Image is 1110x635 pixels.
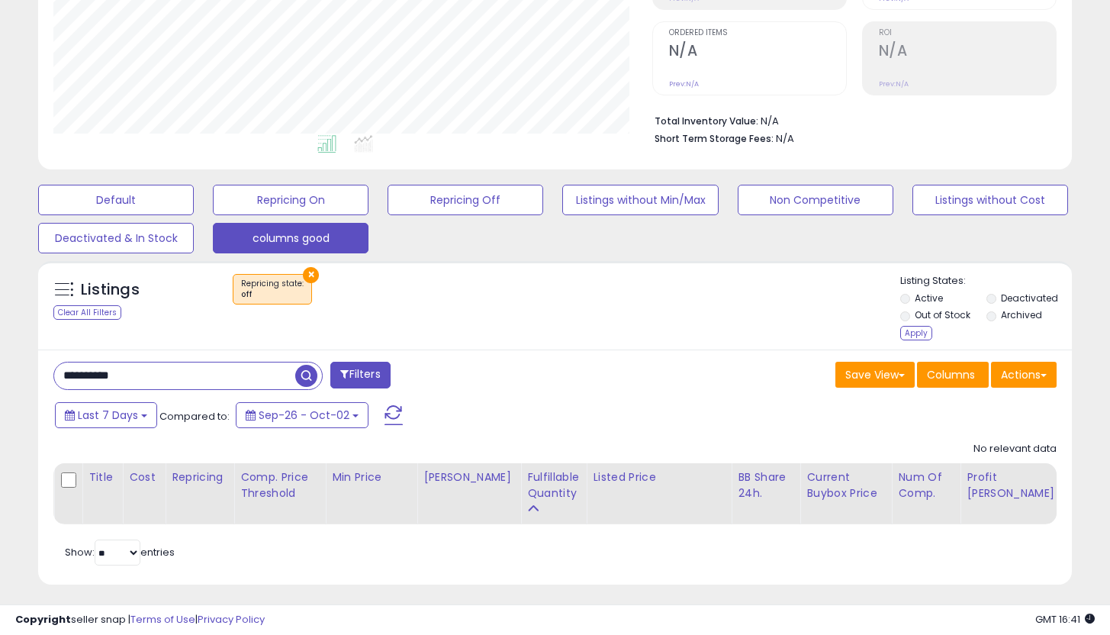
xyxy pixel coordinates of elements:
div: Fulfillable Quantity [527,469,580,501]
button: × [303,267,319,283]
div: Comp. Price Threshold [240,469,319,501]
span: Ordered Items [669,29,846,37]
span: Last 7 Days [78,408,138,423]
button: Save View [835,362,915,388]
b: Total Inventory Value: [655,114,758,127]
span: Columns [927,367,975,382]
div: Profit [PERSON_NAME] [967,469,1057,501]
div: Apply [900,326,932,340]
p: Listing States: [900,274,1072,288]
button: Deactivated & In Stock [38,223,194,253]
h2: N/A [669,42,846,63]
small: Prev: N/A [669,79,699,89]
label: Archived [1001,308,1042,321]
h2: N/A [879,42,1056,63]
button: Default [38,185,194,215]
span: 2025-10-10 16:41 GMT [1035,612,1095,627]
strong: Copyright [15,612,71,627]
span: ROI [879,29,1056,37]
button: columns good [213,223,368,253]
h5: Listings [81,279,140,301]
div: Num of Comp. [898,469,954,501]
button: Columns [917,362,989,388]
button: Actions [991,362,1057,388]
label: Out of Stock [915,308,970,321]
label: Deactivated [1001,292,1058,305]
button: Listings without Cost [912,185,1068,215]
div: seller snap | | [15,613,265,627]
span: Show: entries [65,545,175,559]
div: Repricing [172,469,227,485]
div: Current Buybox Price [806,469,885,501]
span: Sep-26 - Oct-02 [259,408,349,423]
span: Repricing state : [241,278,304,301]
div: [PERSON_NAME] [423,469,514,485]
b: Short Term Storage Fees: [655,132,774,145]
button: Non Competitive [738,185,893,215]
button: Last 7 Days [55,402,157,428]
button: Repricing Off [388,185,543,215]
button: Listings without Min/Max [562,185,718,215]
div: Min Price [332,469,410,485]
li: N/A [655,111,1045,129]
span: Compared to: [159,409,230,424]
div: Cost [129,469,159,485]
span: N/A [776,131,794,146]
div: off [241,289,304,300]
a: Privacy Policy [198,612,265,627]
a: Terms of Use [130,612,195,627]
div: Title [88,469,116,485]
div: Clear All Filters [53,305,121,320]
button: Sep-26 - Oct-02 [236,402,368,428]
label: Active [915,292,943,305]
small: Prev: N/A [879,79,909,89]
div: No relevant data [973,442,1057,456]
button: Filters [330,362,390,388]
div: Listed Price [593,469,725,485]
button: Repricing On [213,185,368,215]
div: BB Share 24h. [738,469,793,501]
